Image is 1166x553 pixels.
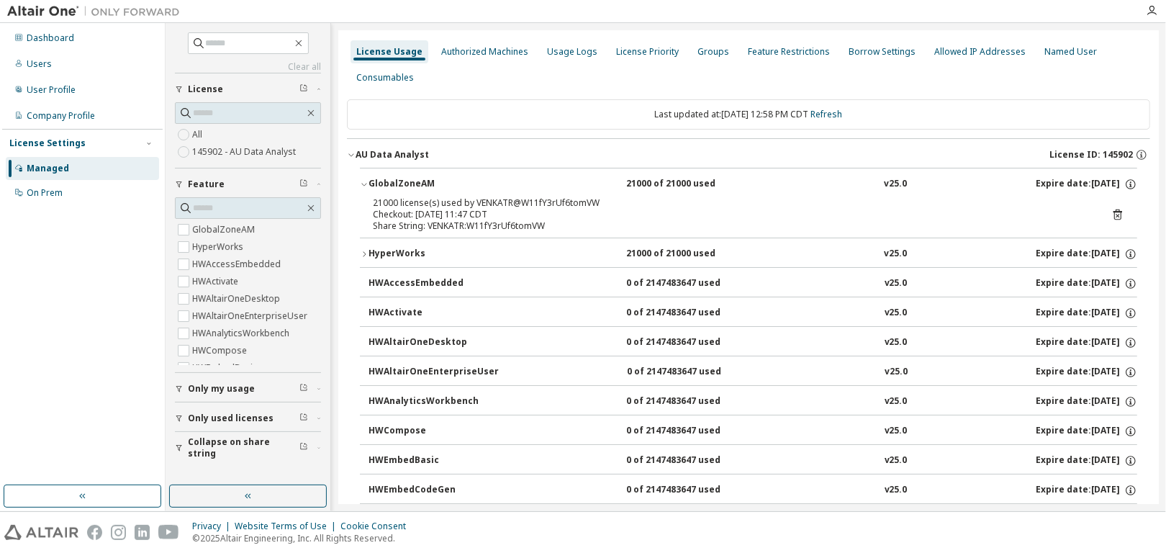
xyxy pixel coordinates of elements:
p: © 2025 Altair Engineering, Inc. All Rights Reserved. [192,532,415,544]
div: Website Terms of Use [235,521,340,532]
span: Clear filter [299,84,308,95]
div: HWAltairOneEnterpriseUser [369,366,499,379]
img: Altair One [7,4,187,19]
div: Borrow Settings [849,46,916,58]
div: v25.0 [885,425,908,438]
button: HWAccessEmbedded0 of 2147483647 usedv25.0Expire date:[DATE] [369,268,1137,300]
div: License Settings [9,138,86,149]
img: linkedin.svg [135,525,150,540]
span: Only used licenses [188,413,274,424]
span: Clear filter [299,179,308,190]
img: youtube.svg [158,525,179,540]
img: facebook.svg [87,525,102,540]
div: HWActivate [369,307,498,320]
div: v25.0 [885,336,908,349]
div: v25.0 [885,248,908,261]
div: Expire date: [DATE] [1036,178,1137,191]
div: AU Data Analyst [356,149,429,161]
img: altair_logo.svg [4,525,78,540]
label: HWCompose [192,342,250,359]
span: Clear filter [299,442,308,454]
label: HWAnalyticsWorkbench [192,325,292,342]
div: Named User [1044,46,1097,58]
span: Clear filter [299,413,308,424]
div: Company Profile [27,110,95,122]
div: v25.0 [885,366,908,379]
button: HWEmbedBasic0 of 2147483647 usedv25.0Expire date:[DATE] [369,445,1137,477]
div: Expire date: [DATE] [1036,484,1137,497]
button: Collapse on share string [175,432,321,464]
span: Feature [188,179,225,190]
div: 0 of 2147483647 used [626,454,756,467]
a: Clear all [175,61,321,73]
img: instagram.svg [111,525,126,540]
button: HyperWorks21000 of 21000 usedv25.0Expire date:[DATE] [360,238,1137,270]
div: v25.0 [885,307,908,320]
label: HWActivate [192,273,241,290]
div: 21000 license(s) used by VENKATR@W11fY3rUf6tomVW [373,197,1090,209]
div: HWEmbedCodeGen [369,484,498,497]
div: HWAltairOneDesktop [369,336,498,349]
div: 0 of 2147483647 used [626,336,756,349]
span: License [188,84,223,95]
div: License Priority [616,46,679,58]
div: Users [27,58,52,70]
button: GlobalZoneAM21000 of 21000 usedv25.0Expire date:[DATE] [360,168,1137,200]
div: 0 of 2147483647 used [626,484,756,497]
div: Feature Restrictions [748,46,830,58]
button: HWAltairOneEnterpriseUser0 of 2147483647 usedv25.0Expire date:[DATE] [369,356,1137,388]
label: GlobalZoneAM [192,221,258,238]
button: Only my usage [175,373,321,405]
div: 0 of 2147483647 used [626,425,756,438]
label: HWAltairOneDesktop [192,290,283,307]
div: Expire date: [DATE] [1036,454,1137,467]
button: Feature [175,168,321,200]
div: Privacy [192,521,235,532]
div: v25.0 [885,484,908,497]
div: Share String: VENKATR:W11fY3rUf6tomVW [373,220,1090,232]
div: HWEmbedBasic [369,454,498,467]
div: Dashboard [27,32,74,44]
div: HyperWorks [369,248,498,261]
div: Managed [27,163,69,174]
div: v25.0 [885,454,908,467]
div: Expire date: [DATE] [1036,277,1137,290]
div: HWAccessEmbedded [369,277,498,290]
div: Cookie Consent [340,521,415,532]
button: HWCompose0 of 2147483647 usedv25.0Expire date:[DATE] [369,415,1137,447]
a: Refresh [811,108,843,120]
div: 0 of 2147483647 used [626,277,756,290]
div: On Prem [27,187,63,199]
button: Only used licenses [175,403,321,434]
span: License ID: 145902 [1049,149,1133,161]
div: HWAnalyticsWorkbench [369,395,498,408]
div: Checkout: [DATE] 11:47 CDT [373,209,1090,220]
div: Expire date: [DATE] [1036,366,1137,379]
div: Expire date: [DATE] [1036,425,1137,438]
button: License [175,73,321,105]
div: License Usage [356,46,422,58]
div: Expire date: [DATE] [1036,248,1137,261]
div: GlobalZoneAM [369,178,498,191]
span: Clear filter [299,383,308,395]
div: Last updated at: [DATE] 12:58 PM CDT [347,99,1150,130]
div: 0 of 2147483647 used [626,307,756,320]
label: HyperWorks [192,238,246,256]
div: HWCompose [369,425,498,438]
label: All [192,126,205,143]
label: 145902 - AU Data Analyst [192,143,299,161]
button: AU Data AnalystLicense ID: 145902 [347,139,1150,171]
div: User Profile [27,84,76,96]
button: HWAnalyticsWorkbench0 of 2147483647 usedv25.0Expire date:[DATE] [369,386,1137,418]
span: Collapse on share string [188,436,299,459]
div: Authorized Machines [441,46,528,58]
div: Allowed IP Addresses [934,46,1026,58]
div: Expire date: [DATE] [1036,336,1137,349]
label: HWAltairOneEnterpriseUser [192,307,310,325]
label: HWEmbedBasic [192,359,260,377]
div: 21000 of 21000 used [626,248,756,261]
span: Only my usage [188,383,255,395]
div: v25.0 [885,277,908,290]
div: Expire date: [DATE] [1036,307,1137,320]
div: 21000 of 21000 used [626,178,756,191]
